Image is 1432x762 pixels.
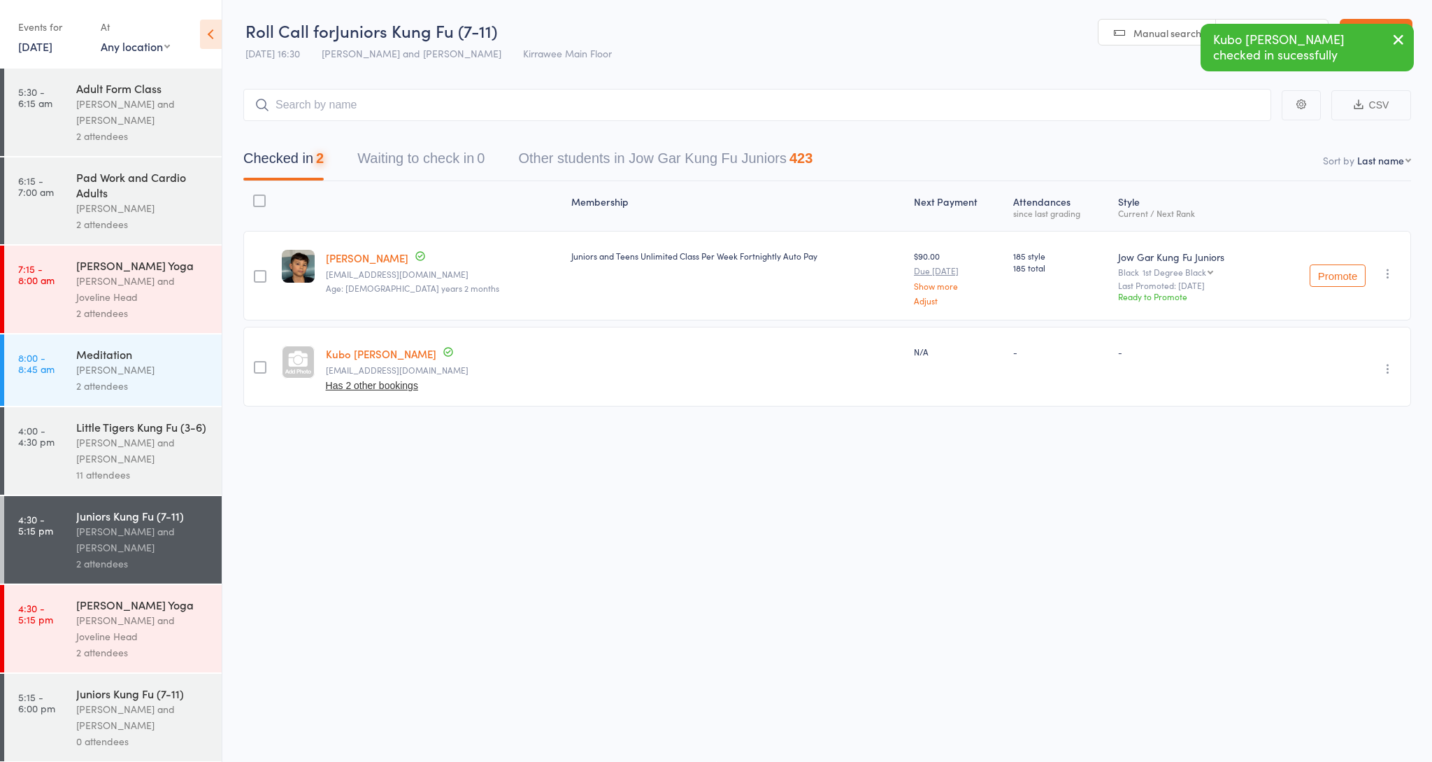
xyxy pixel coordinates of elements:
[1008,188,1112,225] div: Atten­dances
[18,425,55,447] time: 4:00 - 4:30 pm
[908,188,1008,225] div: Next Payment
[477,150,485,166] div: 0
[1201,24,1414,71] div: Kubo [PERSON_NAME] checked in sucessfully
[245,46,300,60] span: [DATE] 16:30
[1118,267,1263,276] div: Black
[914,266,1002,276] small: Due [DATE]
[914,296,1002,305] a: Adjust
[76,612,210,644] div: [PERSON_NAME] and Joveline Head
[4,496,222,584] a: 4:30 -5:15 pmJuniors Kung Fu (7-11)[PERSON_NAME] and [PERSON_NAME]2 attendees
[4,157,222,244] a: 6:15 -7:00 amPad Work and Cardio Adults[PERSON_NAME]2 attendees
[18,514,53,536] time: 4:30 - 5:15 pm
[326,269,560,279] small: Dr.ccliu@gmail.com
[4,674,222,761] a: 5:15 -6:00 pmJuniors Kung Fu (7-11)[PERSON_NAME] and [PERSON_NAME]0 attendees
[322,46,501,60] span: [PERSON_NAME] and [PERSON_NAME]
[1118,290,1263,302] div: Ready to Promote
[4,334,222,406] a: 8:00 -8:45 amMeditation[PERSON_NAME]2 attendees
[326,282,499,294] span: Age: [DEMOGRAPHIC_DATA] years 2 months
[914,346,1002,358] div: N/A
[76,644,210,661] div: 2 attendees
[243,143,324,181] button: Checked in2
[18,263,55,285] time: 7:15 - 8:00 am
[1118,250,1263,264] div: Jow Gar Kung Fu Juniors
[101,15,170,38] div: At
[1357,153,1404,167] div: Last name
[76,701,210,733] div: [PERSON_NAME] and [PERSON_NAME]
[1133,26,1201,40] span: Manual search
[76,273,210,305] div: [PERSON_NAME] and Joveline Head
[76,467,210,483] div: 11 attendees
[335,19,497,42] span: Juniors Kung Fu (7-11)
[357,143,485,181] button: Waiting to check in0
[18,691,55,714] time: 5:15 - 6:00 pm
[76,378,210,394] div: 2 attendees
[76,556,210,572] div: 2 attendees
[326,380,418,391] button: Has 2 other bookings
[571,250,903,262] div: Juniors and Teens Unlimited Class Per Week Fortnightly Auto Pay
[76,508,210,523] div: Juniors Kung Fu (7-11)
[76,216,210,232] div: 2 attendees
[1340,19,1412,47] a: Exit roll call
[76,346,210,362] div: Meditation
[101,38,170,54] div: Any location
[518,143,812,181] button: Other students in Jow Gar Kung Fu Juniors423
[1013,209,1106,218] div: since last grading
[4,585,222,672] a: 4:30 -5:15 pm[PERSON_NAME] Yoga[PERSON_NAME] and Joveline Head2 attendees
[18,38,52,54] a: [DATE]
[1118,346,1263,358] div: -
[76,419,210,435] div: Little Tigers Kung Fu (3-6)
[76,305,210,321] div: 2 attendees
[76,257,210,273] div: [PERSON_NAME] Yoga
[1331,90,1411,120] button: CSV
[566,188,908,225] div: Membership
[76,80,210,96] div: Adult Form Class
[523,46,612,60] span: Kirrawee Main Floor
[76,435,210,467] div: [PERSON_NAME] and [PERSON_NAME]
[1013,262,1106,274] span: 185 total
[76,96,210,128] div: [PERSON_NAME] and [PERSON_NAME]
[76,686,210,701] div: Juniors Kung Fu (7-11)
[1118,209,1263,218] div: Current / Next Rank
[1013,346,1106,358] div: -
[1013,250,1106,262] span: 185 style
[76,200,210,216] div: [PERSON_NAME]
[76,362,210,378] div: [PERSON_NAME]
[18,602,53,625] time: 4:30 - 5:15 pm
[76,523,210,556] div: [PERSON_NAME] and [PERSON_NAME]
[18,15,87,38] div: Events for
[4,407,222,495] a: 4:00 -4:30 pmLittle Tigers Kung Fu (3-6)[PERSON_NAME] and [PERSON_NAME]11 attendees
[326,365,560,375] small: durovcova@hotmail.com
[4,246,222,333] a: 7:15 -8:00 am[PERSON_NAME] Yoga[PERSON_NAME] and Joveline Head2 attendees
[243,89,1271,121] input: Search by name
[914,281,1002,290] a: Show more
[1310,264,1366,287] button: Promote
[1112,188,1269,225] div: Style
[1118,281,1263,290] small: Last Promoted: [DATE]
[1323,153,1354,167] label: Sort by
[316,150,324,166] div: 2
[326,346,436,361] a: Kubo [PERSON_NAME]
[282,250,315,283] img: image1751542561.png
[76,597,210,612] div: [PERSON_NAME] Yoga
[789,150,812,166] div: 423
[76,169,210,200] div: Pad Work and Cardio Adults
[245,19,335,42] span: Roll Call for
[18,352,55,374] time: 8:00 - 8:45 am
[76,733,210,749] div: 0 attendees
[18,175,54,197] time: 6:15 - 7:00 am
[4,69,222,156] a: 5:30 -6:15 amAdult Form Class[PERSON_NAME] and [PERSON_NAME]2 attendees
[1143,267,1206,276] div: 1st Degree Black
[326,251,408,265] a: [PERSON_NAME]
[914,250,1002,305] div: $90.00
[18,86,52,108] time: 5:30 - 6:15 am
[76,128,210,144] div: 2 attendees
